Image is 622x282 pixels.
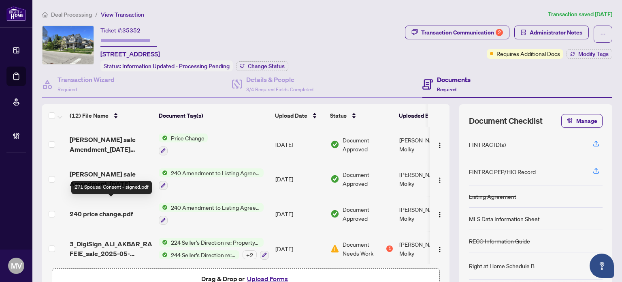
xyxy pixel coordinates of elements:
[343,170,393,188] span: Document Approved
[396,104,456,127] th: Uploaded By
[51,11,92,18] span: Deal Processing
[100,49,160,59] span: [STREET_ADDRESS]
[469,237,530,245] div: RECO Information Guide
[548,10,612,19] article: Transaction saved [DATE]
[159,168,168,177] img: Status Icon
[578,51,609,57] span: Modify Tags
[122,27,141,34] span: 35352
[101,11,144,18] span: View Transaction
[433,242,446,255] button: Logo
[42,12,48,17] span: home
[496,29,503,36] div: 2
[70,135,152,154] span: [PERSON_NAME] sale Amendment_[DATE] 10_34_59.pdf
[71,181,152,194] div: 271 Spousal Consent - signed.pdf
[396,162,457,197] td: [PERSON_NAME]-Molky
[159,133,168,142] img: Status Icon
[272,104,327,127] th: Upload Date
[396,196,457,231] td: [PERSON_NAME]-Molky
[243,250,257,259] div: + 2
[272,127,327,162] td: [DATE]
[168,133,208,142] span: Price Change
[330,244,339,253] img: Document Status
[272,196,327,231] td: [DATE]
[437,86,456,93] span: Required
[437,177,443,183] img: Logo
[561,114,603,128] button: Manage
[122,62,230,70] span: Information Updated - Processing Pending
[159,238,168,247] img: Status Icon
[567,49,612,59] button: Modify Tags
[168,238,264,247] span: 224 Seller's Direction re: Property/Offers - Important Information for Seller Acknowledgement
[168,168,264,177] span: 240 Amendment to Listing Agreement - Authority to Offer for Sale Price Change/Extension/Amendment(s)
[469,192,516,201] div: Listing Agreement
[343,240,385,258] span: Document Needs Work
[396,127,457,162] td: [PERSON_NAME]-Molky
[330,174,339,183] img: Document Status
[100,60,233,71] div: Status:
[327,104,396,127] th: Status
[386,245,393,252] div: 1
[159,168,264,190] button: Status Icon240 Amendment to Listing Agreement - Authority to Offer for Sale Price Change/Extensio...
[272,162,327,197] td: [DATE]
[6,6,26,21] img: logo
[469,167,536,176] div: FINTRAC PEP/HIO Record
[159,203,264,225] button: Status Icon240 Amendment to Listing Agreement - Authority to Offer for Sale Price Change/Extensio...
[437,246,443,253] img: Logo
[159,250,168,259] img: Status Icon
[469,115,543,127] span: Document Checklist
[437,142,443,149] img: Logo
[590,254,614,278] button: Open asap
[343,205,393,223] span: Document Approved
[43,26,94,64] img: IMG-N12158890_1.jpg
[70,209,133,219] span: 240 price change.pdf
[396,231,457,266] td: [PERSON_NAME]-Molky
[168,203,264,212] span: 240 Amendment to Listing Agreement - Authority to Offer for Sale Price Change/Extension/Amendment(s)
[70,111,109,120] span: (12) File Name
[330,209,339,218] img: Document Status
[437,75,471,84] h4: Documents
[275,111,307,120] span: Upload Date
[343,136,393,153] span: Document Approved
[70,239,152,258] span: 3_DigiSign_ALI_AKBAR_RAFEIE_sale_2025-05-20_13_20_50.pdf
[66,104,155,127] th: (12) File Name
[58,86,77,93] span: Required
[168,250,239,259] span: 244 Seller’s Direction re: Property/Offers
[58,75,115,84] h4: Transaction Wizard
[70,169,152,189] span: [PERSON_NAME] sale Amendment_[DATE] 14_34_29.pdf
[530,26,582,39] span: Administrator Notes
[11,260,22,271] span: MV
[248,63,285,69] span: Change Status
[100,26,141,35] div: Ticket #:
[95,10,98,19] li: /
[159,238,269,260] button: Status Icon224 Seller's Direction re: Property/Offers - Important Information for Seller Acknowle...
[246,86,313,93] span: 3/4 Required Fields Completed
[521,30,526,35] span: solution
[246,75,313,84] h4: Details & People
[433,207,446,220] button: Logo
[469,214,540,223] div: MLS Data Information Sheet
[469,140,506,149] div: FINTRAC ID(s)
[330,111,347,120] span: Status
[330,140,339,149] img: Document Status
[433,138,446,151] button: Logo
[576,114,597,127] span: Manage
[421,26,503,39] div: Transaction Communication
[236,61,288,71] button: Change Status
[155,104,272,127] th: Document Tag(s)
[600,31,606,37] span: ellipsis
[405,26,509,39] button: Transaction Communication2
[496,49,560,58] span: Requires Additional Docs
[159,133,208,155] button: Status IconPrice Change
[433,172,446,185] button: Logo
[469,261,535,270] div: Right at Home Schedule B
[272,231,327,266] td: [DATE]
[437,211,443,218] img: Logo
[159,203,168,212] img: Status Icon
[514,26,589,39] button: Administrator Notes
